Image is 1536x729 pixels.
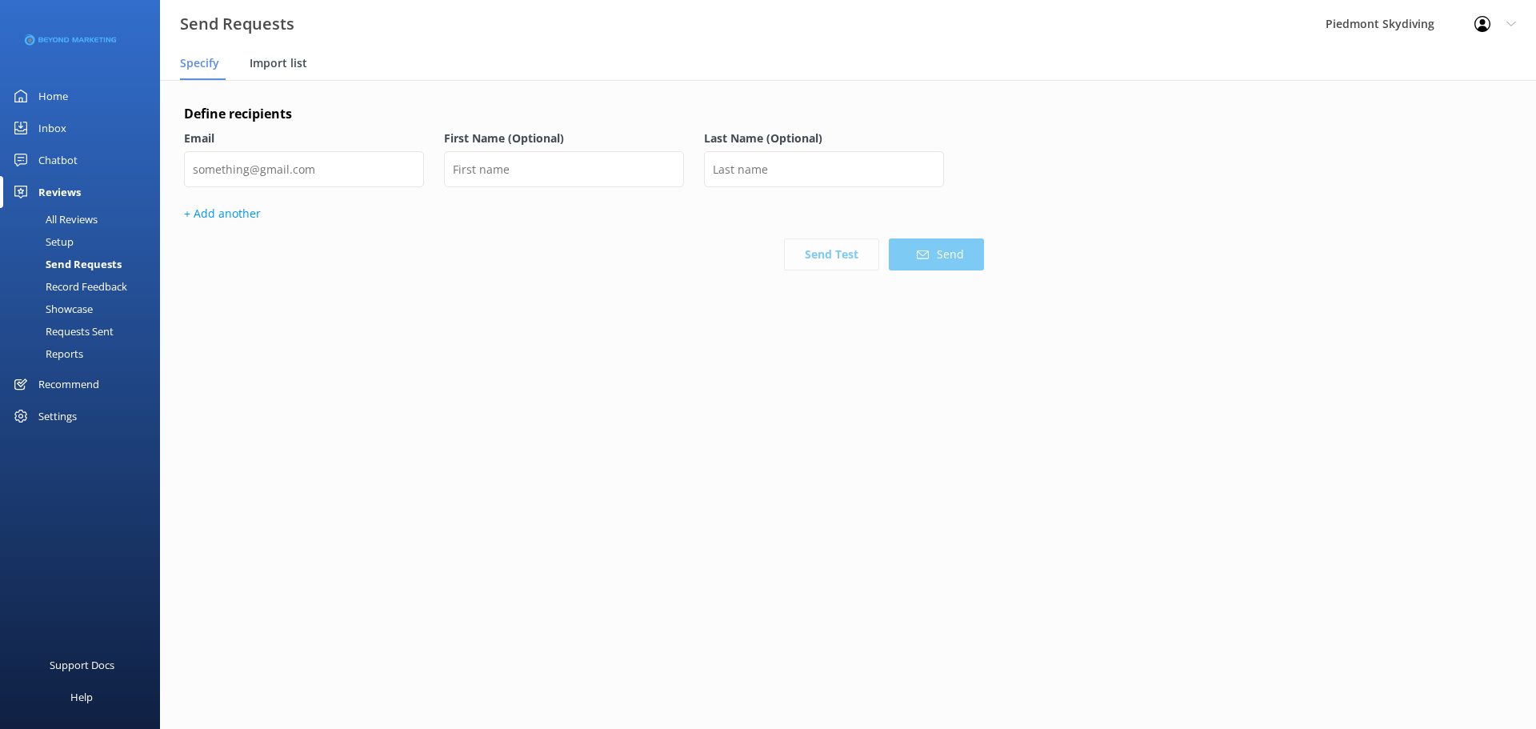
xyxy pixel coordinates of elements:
div: Inbox [38,112,66,144]
img: 3-1676954853.png [24,27,116,54]
input: something@gmail.com [184,151,424,187]
div: All Reviews [10,208,98,230]
div: Reports [10,342,83,365]
a: All Reviews [10,208,160,230]
a: Record Feedback [10,275,160,298]
input: Last name [704,151,944,187]
div: Showcase [10,298,93,320]
div: Recommend [38,368,99,400]
span: Import list [250,55,307,71]
div: Requests Sent [10,320,114,342]
label: Last Name (Optional) [704,130,944,147]
p: + Add another [184,205,984,222]
a: Reports [10,342,160,365]
div: Send Requests [10,253,122,275]
span: Specify [180,55,219,71]
label: First Name (Optional) [444,130,684,147]
h3: Send Requests [180,11,294,37]
div: Settings [38,400,77,432]
a: Setup [10,230,160,253]
a: Send Requests [10,253,160,275]
div: Home [38,80,68,112]
div: Reviews [38,176,81,208]
label: Email [184,130,424,147]
h4: Define recipients [184,104,984,125]
div: Record Feedback [10,275,127,298]
div: Support Docs [50,649,114,681]
div: Setup [10,230,74,253]
a: Requests Sent [10,320,160,342]
input: First name [444,151,684,187]
div: Help [70,681,93,713]
a: Showcase [10,298,160,320]
div: Chatbot [38,144,78,176]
